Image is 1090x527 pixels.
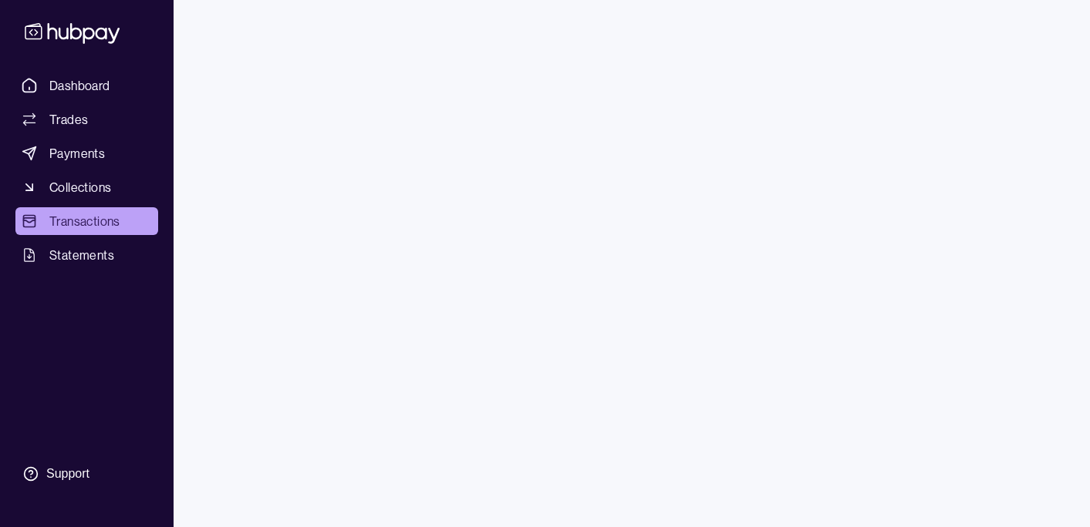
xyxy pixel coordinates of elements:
a: Dashboard [15,72,158,99]
a: Collections [15,173,158,201]
span: Trades [49,110,88,129]
a: Transactions [15,207,158,235]
span: Statements [49,246,114,264]
a: Payments [15,139,158,167]
a: Support [15,458,158,490]
span: Payments [49,144,105,163]
span: Transactions [49,212,120,230]
a: Trades [15,106,158,133]
span: Dashboard [49,76,110,95]
span: Collections [49,178,111,196]
a: Statements [15,241,158,269]
div: Support [46,465,89,482]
